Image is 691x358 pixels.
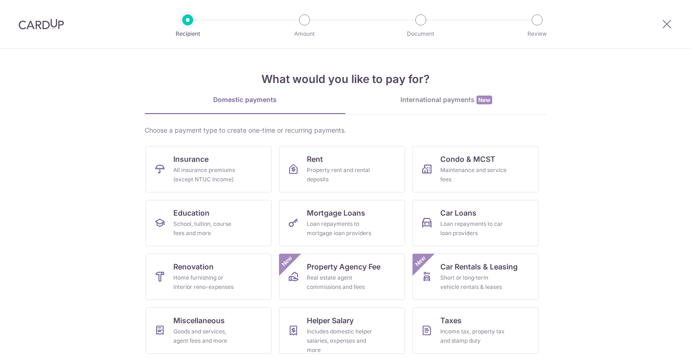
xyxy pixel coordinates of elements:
div: Property rent and rental deposits [307,166,374,184]
iframe: Opens a widget where you can find more information [631,330,682,353]
a: EducationSchool, tuition, course fees and more [146,200,272,246]
span: New [279,254,294,269]
div: Choose a payment type to create one-time or recurring payments. [145,126,547,135]
img: CardUp [19,19,64,30]
span: Helper Salary [307,315,354,326]
span: Mortgage Loans [307,207,365,218]
p: Recipient [153,29,222,38]
span: New [476,96,492,104]
span: New [412,254,428,269]
span: Taxes [440,315,462,326]
a: MiscellaneousGoods and services, agent fees and more [146,307,272,354]
p: Document [387,29,455,38]
a: Helper SalaryIncludes domestic helper salaries, expenses and more [279,307,405,354]
p: Review [503,29,571,38]
a: Car LoansLoan repayments to car loan providers [412,200,539,246]
span: Car Rentals & Leasing [440,261,518,272]
a: RentProperty rent and rental deposits [279,146,405,192]
div: School, tuition, course fees and more [173,219,240,238]
span: Renovation [173,261,214,272]
a: TaxesIncome tax, property tax and stamp duty [412,307,539,354]
div: Home furnishing or interior reno-expenses [173,273,240,292]
span: Car Loans [440,207,476,218]
a: Car Rentals & LeasingShort or long‑term vehicle rentals & leasesNew [412,254,539,300]
div: Loan repayments to mortgage loan providers [307,219,374,238]
p: Amount [270,29,339,38]
div: Loan repayments to car loan providers [440,219,507,238]
h4: What would you like to pay for? [145,71,547,88]
div: Real estate agent commissions and fees [307,273,374,292]
span: Insurance [173,153,209,165]
div: Includes domestic helper salaries, expenses and more [307,327,374,355]
a: Property Agency FeeReal estate agent commissions and feesNew [279,254,405,300]
a: Condo & MCSTMaintenance and service fees [412,146,539,192]
a: InsuranceAll insurance premiums (except NTUC Income) [146,146,272,192]
span: Condo & MCST [440,153,495,165]
div: Maintenance and service fees [440,166,507,184]
a: Mortgage LoansLoan repayments to mortgage loan providers [279,200,405,246]
div: Income tax, property tax and stamp duty [440,327,507,345]
span: Rent [307,153,323,165]
div: Short or long‑term vehicle rentals & leases [440,273,507,292]
div: Domestic payments [145,95,346,104]
span: Miscellaneous [173,315,225,326]
div: Goods and services, agent fees and more [173,327,240,345]
span: Property Agency Fee [307,261,380,272]
div: All insurance premiums (except NTUC Income) [173,166,240,184]
span: Education [173,207,209,218]
div: International payments [346,95,547,105]
a: RenovationHome furnishing or interior reno-expenses [146,254,272,300]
